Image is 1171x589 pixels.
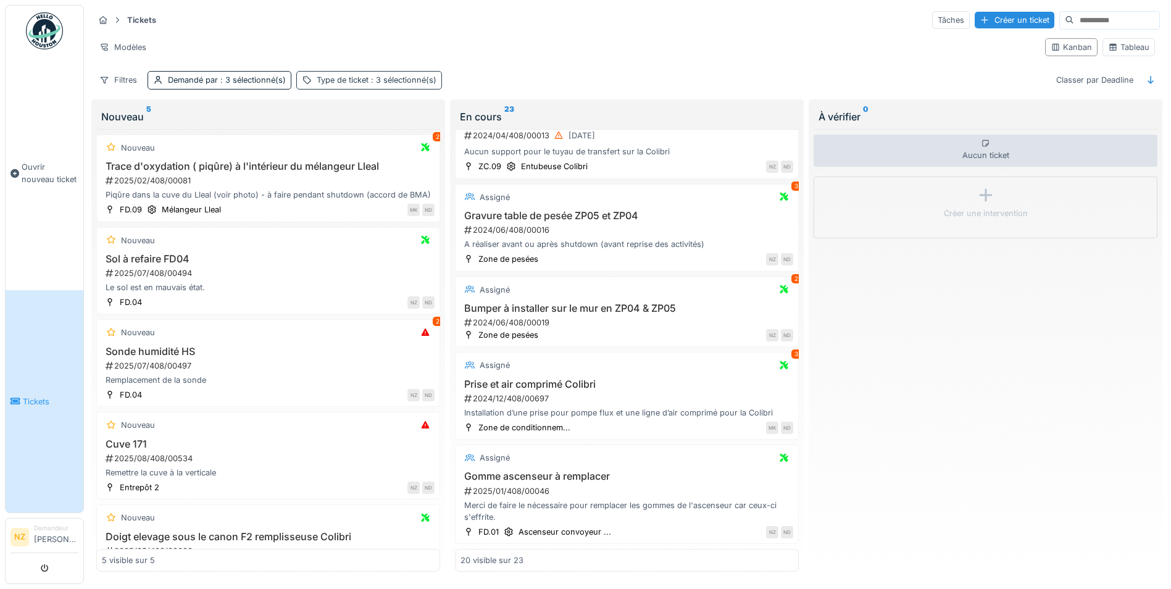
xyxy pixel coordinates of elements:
[104,360,435,372] div: 2025/07/408/00497
[433,317,443,326] div: 2
[1051,41,1092,53] div: Kanban
[781,329,793,341] div: ND
[10,528,29,546] li: NZ
[94,38,152,56] div: Modèles
[102,374,435,386] div: Remplacement de la sonde
[463,393,793,404] div: 2024/12/408/00697
[932,11,970,29] div: Tâches
[104,453,435,464] div: 2025/08/408/00534
[480,452,510,464] div: Assigné
[120,389,142,401] div: FD.04
[121,327,155,338] div: Nouveau
[422,204,435,216] div: ND
[102,161,435,172] h3: Trace d'oxydation ( piqûre) à l'intérieur du mélangeur Lleal
[766,422,778,434] div: MK
[104,175,435,186] div: 2025/02/408/00081
[162,204,221,215] div: Mélangeur Lleal
[766,526,778,538] div: NZ
[478,253,538,265] div: Zone de pesées
[819,109,1152,124] div: À vérifier
[478,526,499,538] div: FD.01
[766,161,778,173] div: NZ
[463,128,793,143] div: 2024/04/408/00013
[766,253,778,265] div: NZ
[478,422,570,433] div: Zone de conditionnem...
[120,482,159,493] div: Entrepôt 2
[104,545,435,557] div: 2025/09/408/00600
[480,359,510,371] div: Assigné
[120,204,142,215] div: FD.09
[10,524,78,553] a: NZ Demandeur[PERSON_NAME]
[460,210,793,222] h3: Gravure table de pesée ZP05 et ZP04
[460,378,793,390] h3: Prise et air comprimé Colibri
[102,438,435,450] h3: Cuve 171
[369,75,436,85] span: : 3 sélectionné(s)
[460,146,793,157] div: Aucun support pour le tuyau de transfert sur la Colibri
[478,161,501,172] div: ZC.09
[122,14,161,26] strong: Tickets
[407,482,420,494] div: NZ
[422,482,435,494] div: ND
[521,161,588,172] div: Entubeuse Colibri
[121,419,155,431] div: Nouveau
[407,389,420,401] div: NZ
[460,238,793,250] div: A réaliser avant ou après shutdown (avant reprise des activités)
[460,109,794,124] div: En cours
[433,132,443,141] div: 2
[317,74,436,86] div: Type de ticket
[519,526,611,538] div: Ascenseur convoyeur ...
[944,207,1028,219] div: Créer une intervention
[460,470,793,482] h3: Gomme ascenseur à remplacer
[791,274,801,283] div: 2
[478,329,538,341] div: Zone de pesées
[102,346,435,357] h3: Sonde humidité HS
[504,109,514,124] sup: 23
[480,191,510,203] div: Assigné
[569,130,595,141] div: [DATE]
[102,189,435,201] div: Piqûre dans la cuve du Lleal (voir photo) - à faire pendant shutdown (accord de BMA)
[34,524,78,550] li: [PERSON_NAME]
[975,12,1054,28] div: Créer un ticket
[460,555,523,567] div: 20 visible sur 23
[791,182,801,191] div: 3
[22,161,78,185] span: Ouvrir nouveau ticket
[23,396,78,407] span: Tickets
[94,71,143,89] div: Filtres
[463,317,793,328] div: 2024/06/408/00019
[781,161,793,173] div: ND
[121,142,155,154] div: Nouveau
[814,135,1157,167] div: Aucun ticket
[120,296,142,308] div: FD.04
[1051,71,1139,89] div: Classer par Deadline
[463,485,793,497] div: 2025/01/408/00046
[34,524,78,533] div: Demandeur
[460,407,793,419] div: Installation d’une prise pour pompe flux et une ligne d’air comprimé pour la Colibri
[460,303,793,314] h3: Bumper à installer sur le mur en ZP04 & ZP05
[463,224,793,236] div: 2024/06/408/00016
[766,329,778,341] div: NZ
[102,253,435,265] h3: Sol à refaire FD04
[781,253,793,265] div: ND
[218,75,286,85] span: : 3 sélectionné(s)
[480,284,510,296] div: Assigné
[407,296,420,309] div: NZ
[101,109,435,124] div: Nouveau
[1108,41,1149,53] div: Tableau
[422,389,435,401] div: ND
[168,74,286,86] div: Demandé par
[26,12,63,49] img: Badge_color-CXgf-gQk.svg
[102,467,435,478] div: Remettre la cuve à la verticale
[121,512,155,524] div: Nouveau
[102,531,435,543] h3: Doigt elevage sous le canon F2 remplisseuse Colibri
[121,235,155,246] div: Nouveau
[102,555,155,567] div: 5 visible sur 5
[460,499,793,523] div: Merci de faire le nécessaire pour remplacer les gommes de l'ascenseur car ceux-ci s'effrite.
[6,290,83,512] a: Tickets
[791,349,801,359] div: 3
[863,109,869,124] sup: 0
[407,204,420,216] div: MK
[146,109,151,124] sup: 5
[104,267,435,279] div: 2025/07/408/00494
[781,422,793,434] div: ND
[102,282,435,293] div: Le sol est en mauvais état.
